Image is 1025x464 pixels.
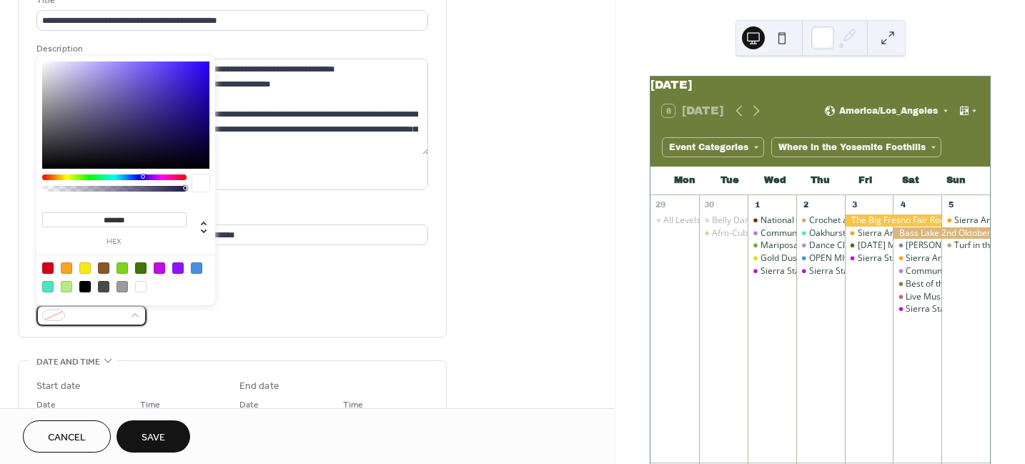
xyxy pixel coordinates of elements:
div: Afro-Cuban Dance [699,227,748,240]
div: #9013FE [172,262,184,274]
button: Cancel [23,420,111,453]
div: 3 [849,199,860,210]
div: #BD10E0 [154,262,165,274]
div: Sierra Stargazing [796,265,845,277]
div: 1 [752,199,763,210]
div: #4A4A4A [98,281,109,292]
div: Sierra Art Trails [858,227,921,240]
div: National Coffee with a Cop Day [748,214,796,227]
div: Mariposa Certified Farmers' Market [748,240,796,252]
div: Gold Dust Dancers Beginning Square/Line Dance Class [748,252,796,265]
div: Sierra Art Trails [845,227,893,240]
div: Start date [36,379,81,394]
div: [DATE] Movie Night at the Barn [858,240,982,252]
div: 29 [655,199,665,210]
div: Wed [753,167,798,195]
div: 2 [801,199,811,210]
div: Belly Dance Class [712,214,783,227]
div: #D0021B [42,262,54,274]
div: Sat [888,167,934,195]
div: All Levels Yoga with Dr. Beal [650,214,699,227]
div: Community Meal At [DEMOGRAPHIC_DATA] [761,227,936,240]
div: #B8E986 [61,281,72,292]
div: National Coffee with a Cop Day [761,214,884,227]
div: Tue [708,167,753,195]
div: Location [36,207,425,222]
div: Sierra Stargazing [809,265,878,277]
div: 4 [897,199,908,210]
div: Sierra Stargazing [858,252,927,265]
div: Sierra Stargazing [761,265,830,277]
div: Sierra Art Trails [954,214,1017,227]
div: Kiwanii's Run For The Gold Car Show [893,240,941,252]
span: Date and time [36,355,100,370]
span: America/Los_Angeles [839,107,938,115]
div: 30 [703,199,714,210]
div: #F5A623 [61,262,72,274]
div: #F8E71C [79,262,91,274]
div: Sun [934,167,979,195]
div: Afro-Cuban Dance [712,227,786,240]
div: Belly Dance Class [699,214,748,227]
div: #50E3C2 [42,281,54,292]
div: Best of the Wild [893,278,941,290]
div: #9B9B9B [117,281,128,292]
div: Oakhurst Farmers Market [796,227,845,240]
div: Sierra Stargazing [845,252,893,265]
div: The Big Fresno Fair Rodeo [845,214,942,227]
label: hex [42,238,187,246]
div: #417505 [135,262,147,274]
div: [DATE] [650,76,990,94]
div: Community Meal At United Methodist [748,227,796,240]
div: Friday Movie Night at the Barn [845,240,893,252]
div: #8B572A [98,262,109,274]
span: Date [239,397,259,412]
div: #000000 [79,281,91,292]
div: Best of the Wild [906,278,968,290]
div: Sierra Art Trails [893,252,941,265]
div: #7ED321 [117,262,128,274]
div: Sierra Stargazing [893,303,941,315]
div: Oakhurst Farmers Market [809,227,912,240]
div: Fri [843,167,888,195]
div: Mariposa Certified Farmers' Market [761,240,903,252]
div: OPEN MIC at [GEOGRAPHIC_DATA] by the River [809,252,997,265]
button: Save [117,420,190,453]
div: 5 [946,199,956,210]
div: Description [36,41,425,56]
div: All Levels Yoga with [PERSON_NAME] [663,214,811,227]
div: Live Music by the River [906,291,996,303]
div: Turf in the Bog - Solo Irish Flute [941,240,990,252]
div: Sierra Art Trails [941,214,990,227]
div: Community Meal At United Methodist [893,265,941,277]
div: OPEN MIC at Queen's Inn by the River [796,252,845,265]
div: End date [239,379,279,394]
div: Mon [662,167,707,195]
div: Sierra Stargazing [906,303,975,315]
div: Live Music by the River [893,291,941,303]
div: Sierra Stargazing [748,265,796,277]
div: Crochet and Knitting Group [809,214,917,227]
span: Time [140,397,160,412]
span: Save [142,430,165,445]
span: Time [343,397,363,412]
span: Date [36,397,56,412]
div: Thu [798,167,843,195]
div: Gold Dust Dancers Beginning Square/Line Dance Class [761,252,979,265]
div: Dance Class! Swing, Fox Trot, Cha Cha and Salsa [796,240,845,252]
div: #4A90E2 [191,262,202,274]
div: #FFFFFF [135,281,147,292]
div: Crochet and Knitting Group [796,214,845,227]
div: Bass Lake 2nd Oktober Fest (Beer Festival) [893,227,990,240]
div: Sierra Art Trails [906,252,969,265]
span: Cancel [48,430,86,445]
